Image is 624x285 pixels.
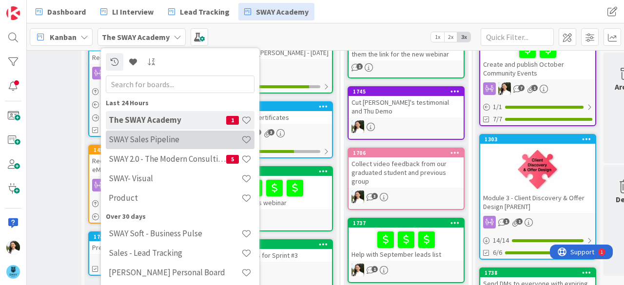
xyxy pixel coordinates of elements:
div: 1745Cut [PERSON_NAME]'s testimonial and Thu Demo [349,87,464,117]
h4: The SWAY Academy [109,115,226,125]
div: 1451 [94,147,204,153]
div: 1451 [89,146,204,154]
h4: Product [109,193,241,203]
div: 1737 [353,220,464,227]
span: 1 [503,218,509,225]
span: Kanban [50,31,77,43]
div: 1704Create new certificates [217,102,332,124]
div: 1738 [485,269,595,276]
input: Search for boards... [106,76,254,93]
span: 1x [431,32,444,42]
div: 1742 [217,240,332,249]
div: TP [217,265,332,277]
div: 1740October sales webinar [217,167,332,209]
div: Re-Record Program Overview [89,51,204,64]
div: 1 [51,4,53,12]
div: 0/1 [89,112,204,124]
div: 1738 [480,268,595,277]
img: avatar [6,265,20,279]
div: Last 24 Hours [106,98,254,108]
div: 1737Help with September leads list [349,219,464,261]
span: 1 [531,85,538,91]
div: Help with September leads list [349,228,464,261]
span: 7/7 [493,114,502,124]
span: 1 [356,63,363,70]
span: 2x [444,32,457,42]
div: MA [217,127,332,139]
div: AK [217,212,332,225]
div: Create and publish October Community Events [480,29,595,79]
span: Lead Tracking [180,6,230,18]
a: LI Interview [95,3,159,20]
span: 1 / 1 [493,102,502,112]
h4: [PERSON_NAME] Personal Board [109,267,241,277]
div: 1303 [480,135,595,144]
div: Create and publish October Community Events [480,38,595,79]
div: 1704 [221,103,332,110]
span: 1 [371,266,378,272]
div: October sales webinar [217,176,332,209]
span: LI Interview [112,6,154,18]
div: 1706Collect video feedback from our graduated student and previous group [349,149,464,188]
div: 1745 [349,87,464,96]
div: Module 3 - Client Discovery & Offer Design [PARENT] [480,191,595,213]
div: Re-Record Program Overview [89,42,204,64]
div: Collect video feedback from our graduated student and previous group [349,157,464,188]
div: Record Short Onboarding Video for eMail [89,154,204,176]
span: 14 / 14 [493,235,509,246]
div: AK [480,82,595,95]
img: AK [351,120,364,133]
span: Support [20,1,44,13]
div: 14/14 [480,234,595,247]
img: Visit kanbanzone.com [6,6,20,20]
a: Lead Tracking [162,3,235,20]
div: AK [349,190,464,203]
h4: SWAY 2.0 - The Modern Consulting Blueprint [109,154,226,164]
div: 1742 [221,241,332,248]
span: 6/6 [493,247,502,258]
div: Prepare Graduation Party [89,241,204,254]
img: AK [351,264,364,276]
div: 1704 [217,102,332,111]
img: AK [351,190,364,203]
div: 1451Record Short Onboarding Video for eMail [89,146,204,176]
div: Cut [PERSON_NAME]'s testimonial and Thu Demo [349,96,464,117]
span: 1 [516,218,523,225]
div: 1706 [349,149,464,157]
h4: SWAY- Visual [109,173,241,183]
div: 0/2 [89,197,204,209]
div: 1742Create emails for Sprint #3 [217,240,332,262]
div: MA [89,67,204,79]
div: 1745 [353,88,464,95]
div: 1303 [485,136,595,143]
div: Create emails for Sprint #3 [217,249,332,262]
div: 0/1 [89,98,204,111]
div: 1740 [217,167,332,176]
div: 1706 [353,150,464,156]
b: The SWAY Academy [102,32,170,42]
span: 5 [226,155,239,164]
h4: SWAY Sales Pipeline [109,134,241,144]
span: 3 [371,193,378,199]
span: 3x [457,32,470,42]
div: 1/1 [480,101,595,113]
img: AK [498,82,511,95]
span: SWAY Academy [256,6,309,18]
div: AI Event with [PERSON_NAME] - [DATE] [217,46,332,59]
span: Dashboard [47,6,86,18]
span: 3 [268,129,274,135]
div: 1747 [89,232,204,241]
div: 1303Module 3 - Client Discovery & Offer Design [PARENT] [480,135,595,213]
a: SWAY Academy [238,3,314,20]
span: 7 [518,85,525,91]
input: Quick Filter... [481,28,554,46]
h4: SWAY Soft - Business Pulse [109,228,241,238]
div: 1737 [349,219,464,228]
div: 0/1 [89,85,204,97]
div: 1747 [94,233,204,240]
img: AK [6,241,20,254]
div: MA [89,179,204,191]
div: 1740 [221,168,332,175]
div: AK [349,264,464,276]
div: 1747Prepare Graduation Party [89,232,204,254]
